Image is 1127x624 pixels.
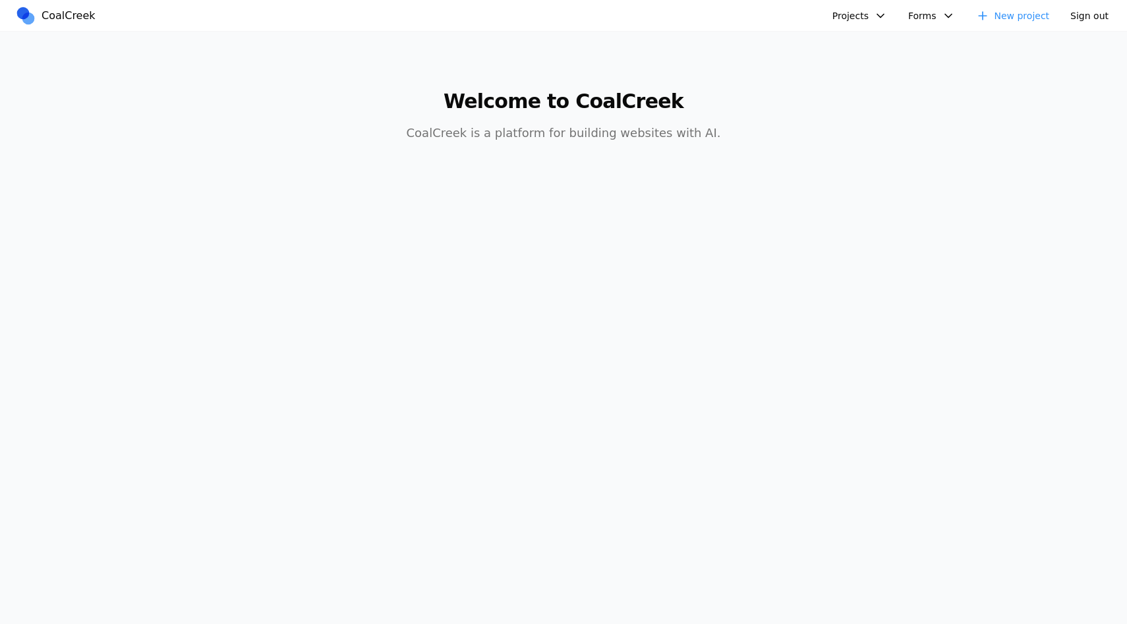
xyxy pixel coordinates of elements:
[900,6,963,26] button: Forms
[310,90,817,113] h1: Welcome to CoalCreek
[824,6,895,26] button: Projects
[42,8,96,24] span: CoalCreek
[310,124,817,142] p: CoalCreek is a platform for building websites with AI.
[15,6,101,26] a: CoalCreek
[968,6,1058,26] a: New project
[1062,6,1116,26] button: Sign out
